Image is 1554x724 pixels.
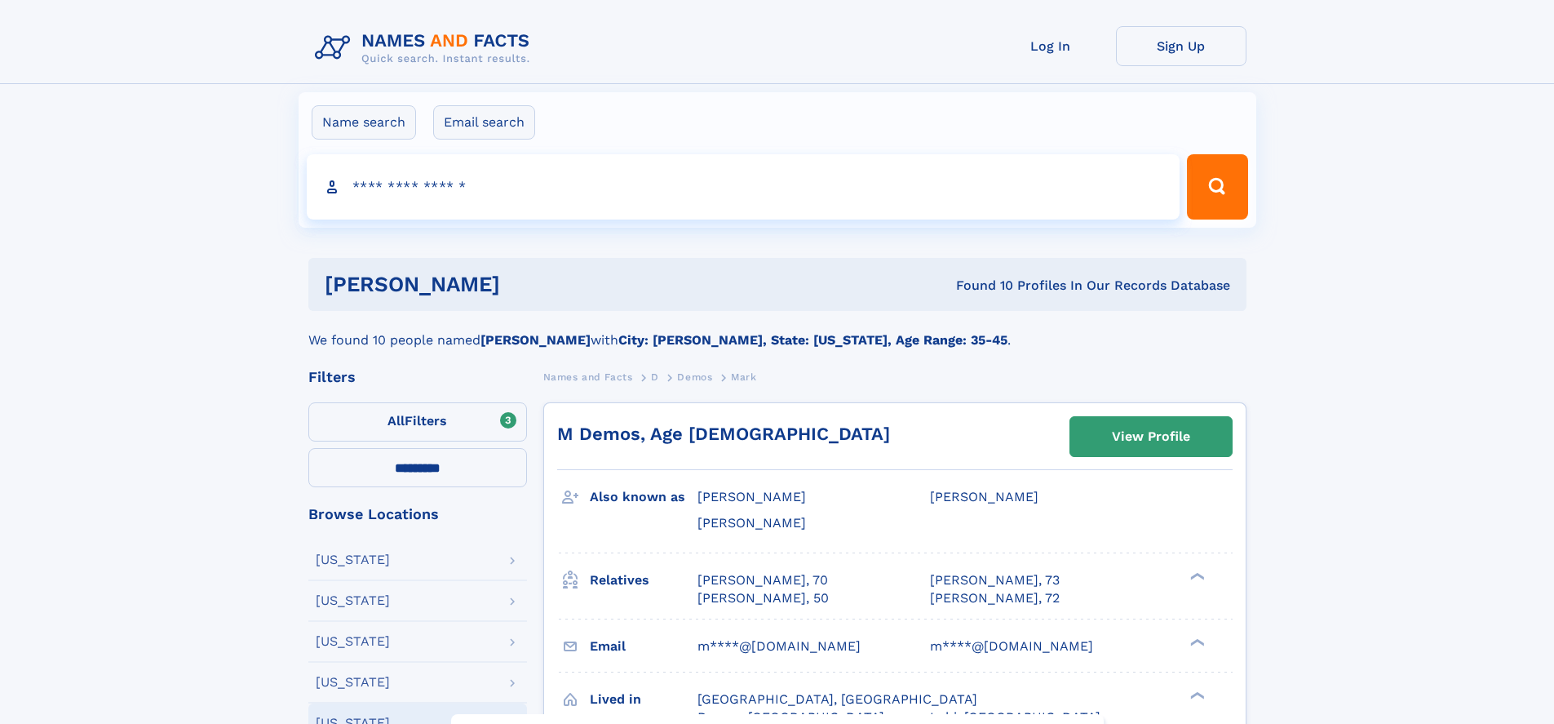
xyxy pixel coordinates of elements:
a: View Profile [1070,417,1232,456]
a: Names and Facts [543,366,633,387]
div: [US_STATE] [316,676,390,689]
div: [US_STATE] [316,594,390,607]
div: Browse Locations [308,507,527,522]
a: Sign Up [1116,26,1246,66]
span: Demos [677,371,712,383]
h3: Also known as [590,483,697,511]
h3: Lived in [590,686,697,713]
img: Logo Names and Facts [308,26,543,70]
span: Mark [731,371,756,383]
a: [PERSON_NAME], 70 [697,571,828,589]
div: [US_STATE] [316,553,390,566]
a: Log In [985,26,1116,66]
label: Email search [433,105,535,140]
a: [PERSON_NAME], 72 [930,589,1060,607]
span: All [387,413,405,429]
label: Filters [308,402,527,442]
span: [PERSON_NAME] [697,489,806,504]
div: [US_STATE] [316,635,390,648]
div: Filters [308,370,527,384]
div: View Profile [1112,418,1190,455]
span: [GEOGRAPHIC_DATA], [GEOGRAPHIC_DATA] [697,691,977,707]
span: [PERSON_NAME] [697,515,806,531]
div: ❯ [1186,637,1206,647]
b: [PERSON_NAME] [480,332,591,348]
label: Name search [312,105,416,140]
span: D [651,371,659,383]
h3: Email [590,633,697,660]
div: ❯ [1186,571,1206,581]
a: M Demos, Age [DEMOGRAPHIC_DATA] [557,424,890,444]
b: City: [PERSON_NAME], State: [US_STATE], Age Range: 35-45 [618,332,1007,348]
div: ❯ [1186,690,1206,700]
h3: Relatives [590,566,697,594]
a: D [651,366,659,387]
a: [PERSON_NAME], 50 [697,589,829,607]
span: [PERSON_NAME] [930,489,1038,504]
a: Demos [677,366,712,387]
div: We found 10 people named with . [308,311,1246,350]
input: search input [307,154,1180,220]
button: Search Button [1187,154,1247,220]
a: [PERSON_NAME], 73 [930,571,1060,589]
h1: [PERSON_NAME] [325,274,728,295]
div: Found 10 Profiles In Our Records Database [728,277,1230,295]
